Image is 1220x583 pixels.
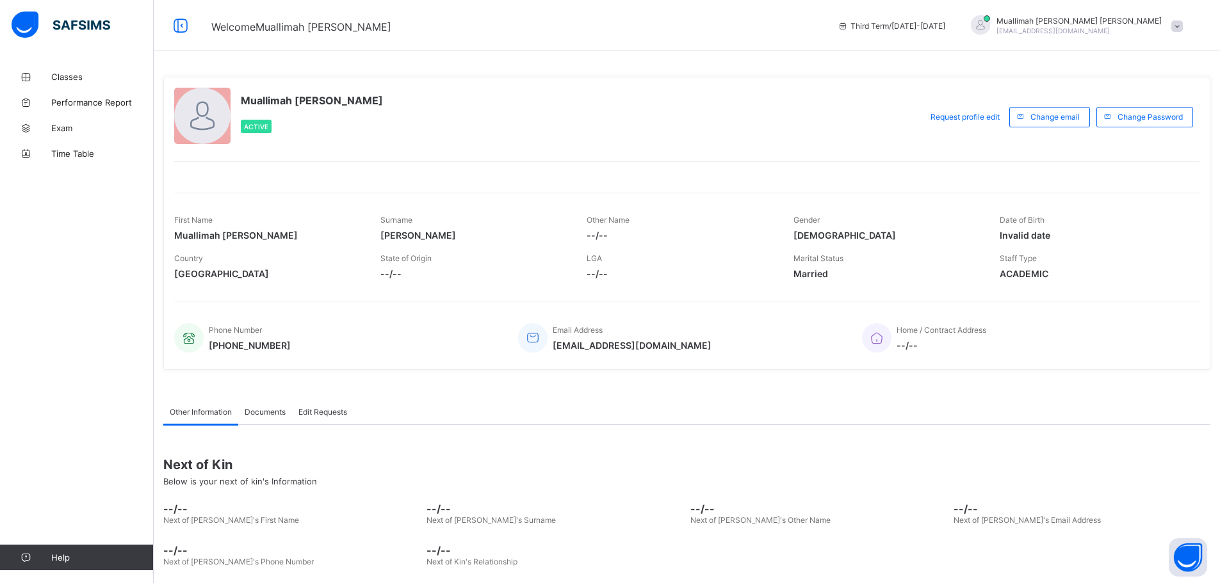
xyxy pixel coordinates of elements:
[174,268,361,279] span: [GEOGRAPHIC_DATA]
[163,544,420,557] span: --/--
[211,20,391,33] span: Welcome Muallimah [PERSON_NAME]
[587,230,774,241] span: --/--
[380,215,412,225] span: Surname
[427,544,683,557] span: --/--
[427,502,683,515] span: --/--
[793,268,980,279] span: Married
[174,215,213,225] span: First Name
[380,253,432,263] span: State of Origin
[1030,112,1080,122] span: Change email
[996,27,1110,35] span: [EMAIL_ADDRESS][DOMAIN_NAME]
[587,253,602,263] span: LGA
[897,340,986,351] span: --/--
[1118,112,1183,122] span: Change Password
[163,502,420,515] span: --/--
[163,515,299,525] span: Next of [PERSON_NAME]'s First Name
[51,72,154,82] span: Classes
[174,230,361,241] span: Muallimah [PERSON_NAME]
[996,16,1162,26] span: Muallimah [PERSON_NAME] [PERSON_NAME]
[244,123,268,131] span: Active
[427,515,556,525] span: Next of [PERSON_NAME]'s Surname
[838,21,945,31] span: session/term information
[174,253,203,263] span: Country
[793,253,843,263] span: Marital Status
[163,476,317,486] span: Below is your next of kin's Information
[380,230,567,241] span: [PERSON_NAME]
[931,112,1000,122] span: Request profile edit
[954,502,1210,515] span: --/--
[793,215,820,225] span: Gender
[553,340,712,351] span: [EMAIL_ADDRESS][DOMAIN_NAME]
[954,515,1101,525] span: Next of [PERSON_NAME]'s Email Address
[1000,215,1045,225] span: Date of Birth
[241,94,383,107] span: Muallimah [PERSON_NAME]
[12,12,110,38] img: safsims
[170,407,232,417] span: Other Information
[1000,230,1187,241] span: Invalid date
[427,557,517,566] span: Next of Kin's Relationship
[51,552,153,563] span: Help
[897,325,986,335] span: Home / Contract Address
[1169,538,1207,577] button: Open asap
[1000,268,1187,279] span: ACADEMIC
[587,268,774,279] span: --/--
[245,407,286,417] span: Documents
[1000,253,1037,263] span: Staff Type
[209,325,262,335] span: Phone Number
[209,340,291,351] span: [PHONE_NUMBER]
[587,215,630,225] span: Other Name
[553,325,603,335] span: Email Address
[51,123,154,133] span: Exam
[298,407,347,417] span: Edit Requests
[51,148,154,159] span: Time Table
[690,515,831,525] span: Next of [PERSON_NAME]'s Other Name
[163,557,314,566] span: Next of [PERSON_NAME]'s Phone Number
[958,15,1189,36] div: Muallimah SabrinaMohammad
[163,457,1210,472] span: Next of Kin
[51,97,154,108] span: Performance Report
[793,230,980,241] span: [DEMOGRAPHIC_DATA]
[380,268,567,279] span: --/--
[690,502,947,515] span: --/--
